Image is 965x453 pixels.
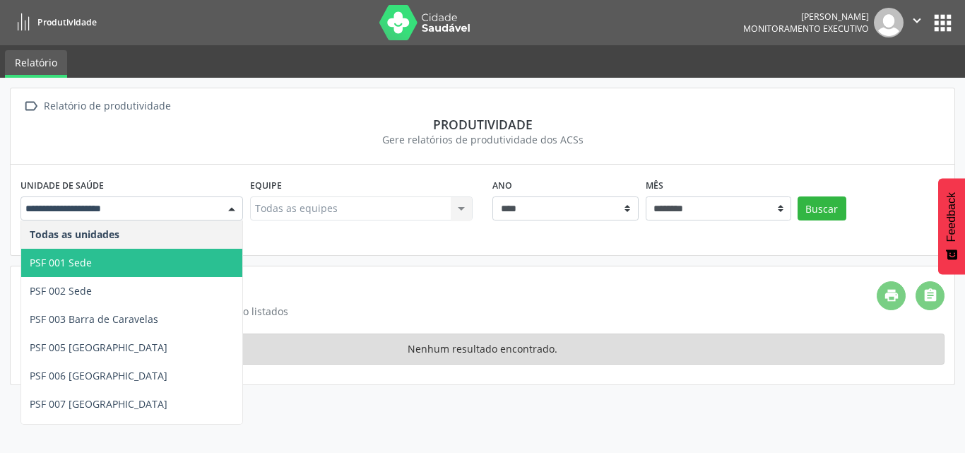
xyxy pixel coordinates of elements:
[492,175,512,196] label: Ano
[20,96,41,117] i: 
[743,11,869,23] div: [PERSON_NAME]
[20,132,945,147] div: Gere relatórios de produtividade dos ACSs
[30,369,167,382] span: PSF 006 [GEOGRAPHIC_DATA]
[904,8,930,37] button: 
[30,284,92,298] span: PSF 002 Sede
[250,175,282,196] label: Equipe
[30,228,119,241] span: Todas as unidades
[945,192,958,242] span: Feedback
[41,96,173,117] div: Relatório de produtividade
[798,196,846,220] button: Buscar
[20,281,877,299] h4: Relatório de produtividade
[30,341,167,354] span: PSF 005 [GEOGRAPHIC_DATA]
[909,13,925,28] i: 
[930,11,955,35] button: apps
[30,397,167,411] span: PSF 007 [GEOGRAPHIC_DATA]
[20,117,945,132] div: Produtividade
[20,175,104,196] label: Unidade de saúde
[20,96,173,117] a:  Relatório de produtividade
[5,50,67,78] a: Relatório
[938,178,965,274] button: Feedback - Mostrar pesquisa
[20,304,877,319] div: Somente agentes ativos no mês selecionado são listados
[646,175,663,196] label: Mês
[10,11,97,34] a: Produtividade
[37,16,97,28] span: Produtividade
[20,334,945,365] div: Nenhum resultado encontrado.
[874,8,904,37] img: img
[743,23,869,35] span: Monitoramento Executivo
[30,312,158,326] span: PSF 003 Barra de Caravelas
[30,256,92,269] span: PSF 001 Sede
